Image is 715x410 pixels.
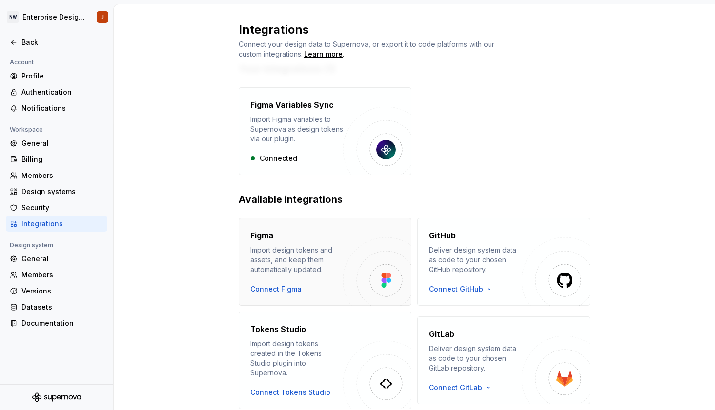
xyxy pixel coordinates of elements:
div: Integrations [21,219,103,229]
button: Figma Variables SyncImport Figma variables to Supernova as design tokens via our plugin.Connected [239,87,411,175]
h4: Figma Variables Sync [250,99,334,111]
span: . [303,51,344,58]
div: Datasets [21,302,103,312]
a: General [6,251,107,267]
span: Connect GitLab [429,383,482,392]
h4: GitLab [429,328,454,340]
button: NWEnterprise Design SystemJ [2,6,111,28]
div: Workspace [6,124,47,136]
a: General [6,136,107,151]
div: J [101,13,104,21]
div: Back [21,38,103,47]
div: Import Figma variables to Supernova as design tokens via our plugin. [250,115,343,144]
a: Members [6,168,107,183]
div: Authentication [21,87,103,97]
div: Enterprise Design System [22,12,85,22]
button: Connect Figma [250,284,302,294]
button: Connect GitLab [429,383,496,392]
div: Members [21,171,103,180]
span: Connect GitHub [429,284,483,294]
div: Profile [21,71,103,81]
div: Versions [21,286,103,296]
a: Versions [6,283,107,299]
div: Account [6,57,38,68]
h4: Figma [250,230,273,241]
div: Documentation [21,318,103,328]
div: Deliver design system data as code to your chosen GitLab repository. [429,344,522,373]
h4: Tokens Studio [250,323,306,335]
button: Tokens StudioImport design tokens created in the Tokens Studio plugin into Supernova.Connect Toke... [239,312,411,409]
span: Connect your design data to Supernova, or export it to code platforms with our custom integrations. [239,40,496,58]
h2: Integrations [239,22,578,38]
h4: GitHub [429,230,456,241]
div: General [21,138,103,148]
a: Design systems [6,184,107,199]
a: Profile [6,68,107,84]
div: Notifications [21,103,103,113]
div: Billing [21,155,103,164]
div: Design systems [21,187,103,196]
a: Documentation [6,315,107,331]
button: Connect Tokens Studio [250,388,330,397]
a: Notifications [6,100,107,116]
div: Deliver design system data as code to your chosen GitHub repository. [429,245,522,274]
h2: Available integrations [239,193,590,206]
a: Security [6,200,107,215]
div: Import design tokens created in the Tokens Studio plugin into Supernova. [250,339,343,378]
div: General [21,254,103,264]
a: Back [6,35,107,50]
div: Members [21,270,103,280]
div: NW [7,11,19,23]
div: Security [21,203,103,213]
button: FigmaImport design tokens and assets, and keep them automatically updated.Connect Figma [239,218,411,306]
a: Members [6,267,107,283]
div: Import design tokens and assets, and keep them automatically updated. [250,245,343,274]
a: Datasets [6,299,107,315]
a: Integrations [6,216,107,232]
svg: Supernova Logo [32,392,81,402]
button: Connect GitHub [429,284,497,294]
a: Billing [6,152,107,167]
a: Authentication [6,84,107,100]
a: Learn more [304,49,343,59]
button: GitHubDeliver design system data as code to your chosen GitHub repository.Connect GitHub [417,218,590,306]
div: Design system [6,239,57,251]
button: GitLabDeliver design system data as code to your chosen GitLab repository.Connect GitLab [417,312,590,409]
